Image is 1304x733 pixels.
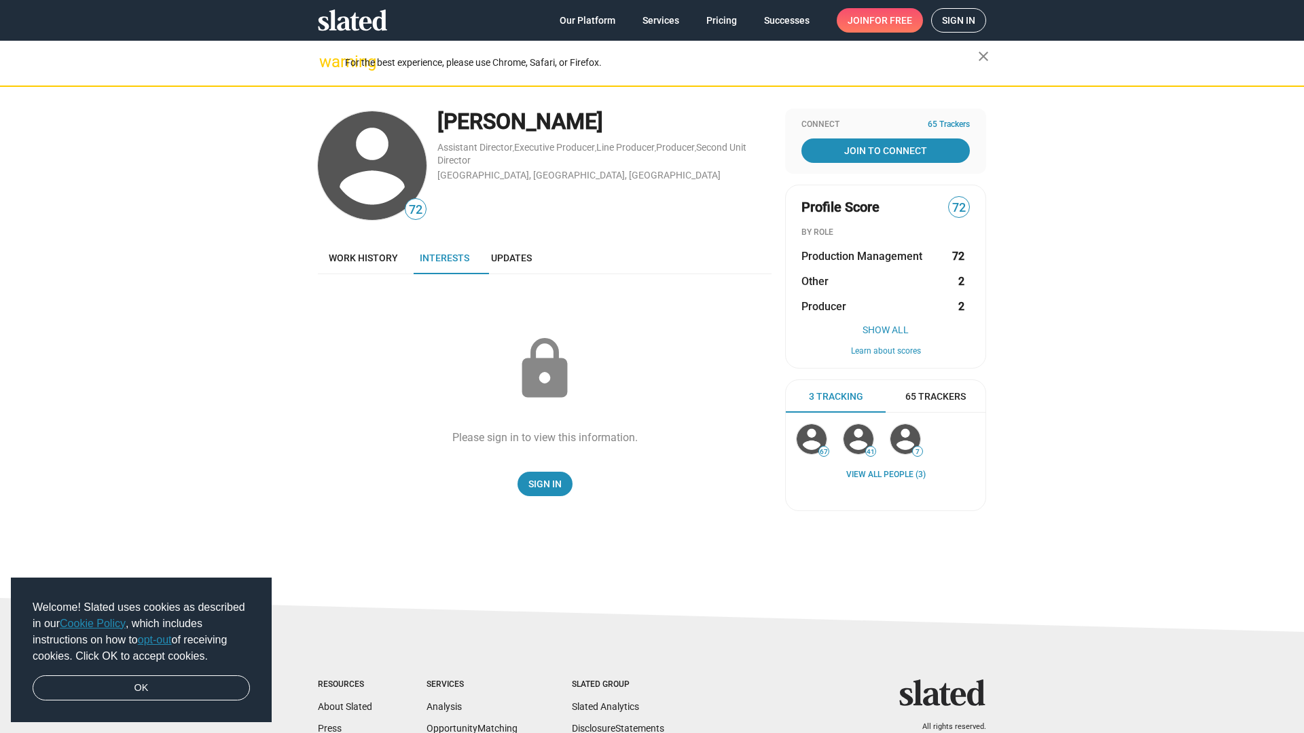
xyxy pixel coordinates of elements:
a: Second Unit Director [437,142,746,166]
span: Producer [801,299,846,314]
a: Analysis [427,701,462,712]
div: cookieconsent [11,578,272,723]
a: Services [632,8,690,33]
span: Updates [491,252,532,263]
a: Executive Producer [514,142,595,153]
strong: 2 [958,274,964,288]
button: Show All [801,324,970,335]
a: Producer [656,142,695,153]
mat-icon: warning [319,54,336,70]
span: 65 Trackers [928,119,970,130]
span: Our Platform [560,8,615,33]
a: About Slated [318,701,372,712]
div: Resources [318,679,372,690]
span: 67 [819,448,829,456]
span: Join [848,8,912,33]
button: Learn about scores [801,346,970,357]
a: Joinfor free [837,8,923,33]
span: Production Management [801,249,922,263]
a: Join To Connect [801,138,970,163]
div: BY ROLE [801,227,970,238]
a: Interests [409,242,480,274]
span: 3 Tracking [809,390,863,403]
span: Other [801,274,829,288]
a: Slated Analytics [572,701,639,712]
a: Work history [318,242,409,274]
span: Profile Score [801,198,880,217]
span: 65 Trackers [905,390,966,403]
a: Pricing [695,8,748,33]
div: [PERSON_NAME] [437,107,772,136]
span: Sign In [528,472,562,496]
span: , [595,145,596,152]
span: Interests [420,252,469,263]
span: , [513,145,514,152]
strong: 2 [958,299,964,314]
span: Services [642,8,679,33]
a: View all People (3) [846,470,926,481]
span: 41 [866,448,875,456]
div: Slated Group [572,679,664,690]
div: Services [427,679,518,690]
a: dismiss cookie message [33,675,250,701]
span: for free [869,8,912,33]
a: Line Producer [596,142,655,153]
a: Updates [480,242,543,274]
mat-icon: lock [511,335,579,403]
div: Connect [801,119,970,130]
span: Sign in [942,9,975,32]
a: Cookie Policy [60,618,126,629]
a: Our Platform [549,8,626,33]
a: Assistant Director [437,142,513,153]
mat-icon: close [975,48,992,64]
a: opt-out [138,634,172,645]
span: 7 [913,448,922,456]
span: Pricing [706,8,737,33]
span: , [695,145,696,152]
a: Sign in [931,8,986,33]
strong: 72 [952,249,964,263]
span: Join To Connect [804,138,967,163]
span: Successes [764,8,810,33]
div: Please sign in to view this information. [452,430,638,445]
a: Successes [753,8,820,33]
a: Sign In [518,472,573,496]
div: For the best experience, please use Chrome, Safari, or Firefox. [345,54,978,72]
span: Work history [329,252,398,263]
span: 72 [405,201,426,219]
span: , [655,145,656,152]
span: Welcome! Slated uses cookies as described in our , which includes instructions on how to of recei... [33,599,250,664]
a: [GEOGRAPHIC_DATA], [GEOGRAPHIC_DATA], [GEOGRAPHIC_DATA] [437,170,721,181]
span: 72 [949,199,969,217]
